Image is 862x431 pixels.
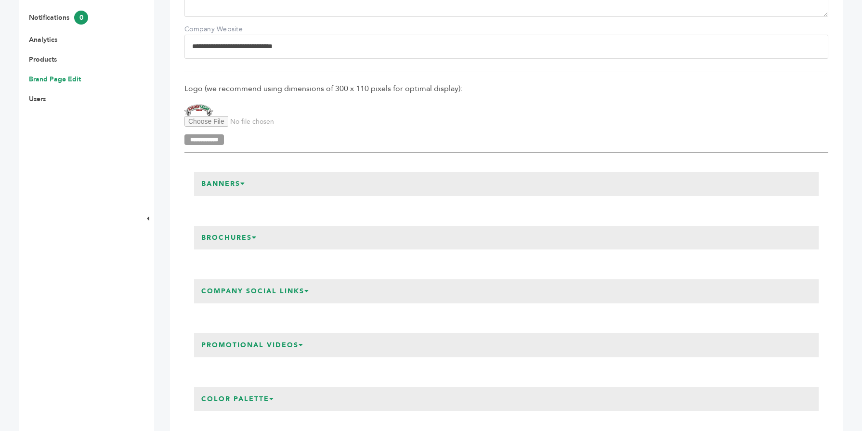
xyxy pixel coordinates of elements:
a: Users [29,94,46,104]
h3: Company Social Links [194,279,317,303]
a: Products [29,55,57,64]
a: Analytics [29,35,57,44]
span: Logo (we recommend using dimensions of 300 x 110 pixels for optimal display): [184,83,828,94]
h3: Brochures [194,226,264,250]
h3: Color Palette [194,387,282,411]
a: Brand Page Edit [29,75,81,84]
span: 0 [74,11,88,25]
a: Notifications0 [29,13,88,22]
label: Company Website [184,25,252,34]
h3: Promotional Videos [194,333,311,357]
img: Screamin' Sicilian [184,104,213,116]
h3: Banners [194,172,253,196]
